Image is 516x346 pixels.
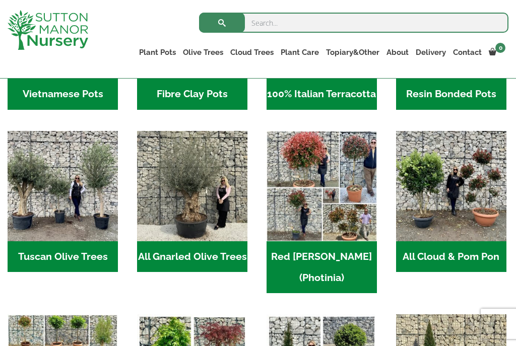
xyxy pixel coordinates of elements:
[137,131,247,241] img: Home - 5833C5B7 31D0 4C3A 8E42 DB494A1738DB
[396,79,506,110] h2: Resin Bonded Pots
[227,45,277,59] a: Cloud Trees
[8,10,88,50] img: logo
[396,241,506,272] h2: All Cloud & Pom Pon
[8,241,118,272] h2: Tuscan Olive Trees
[383,45,412,59] a: About
[8,131,118,241] img: Home - 7716AD77 15EA 4607 B135 B37375859F10
[8,79,118,110] h2: Vietnamese Pots
[396,131,506,272] a: Visit product category All Cloud & Pom Pon
[267,79,377,110] h2: 100% Italian Terracotta
[267,131,377,294] a: Visit product category Red Robin (Photinia)
[179,45,227,59] a: Olive Trees
[267,131,377,241] img: Home - F5A23A45 75B5 4929 8FB2 454246946332
[267,241,377,294] h2: Red [PERSON_NAME] (Photinia)
[322,45,383,59] a: Topiary&Other
[449,45,485,59] a: Contact
[137,79,247,110] h2: Fibre Clay Pots
[199,13,508,33] input: Search...
[495,43,505,53] span: 0
[136,45,179,59] a: Plant Pots
[485,45,508,59] a: 0
[8,131,118,272] a: Visit product category Tuscan Olive Trees
[396,131,506,241] img: Home - A124EB98 0980 45A7 B835 C04B779F7765
[412,45,449,59] a: Delivery
[137,131,247,272] a: Visit product category All Gnarled Olive Trees
[137,241,247,272] h2: All Gnarled Olive Trees
[277,45,322,59] a: Plant Care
